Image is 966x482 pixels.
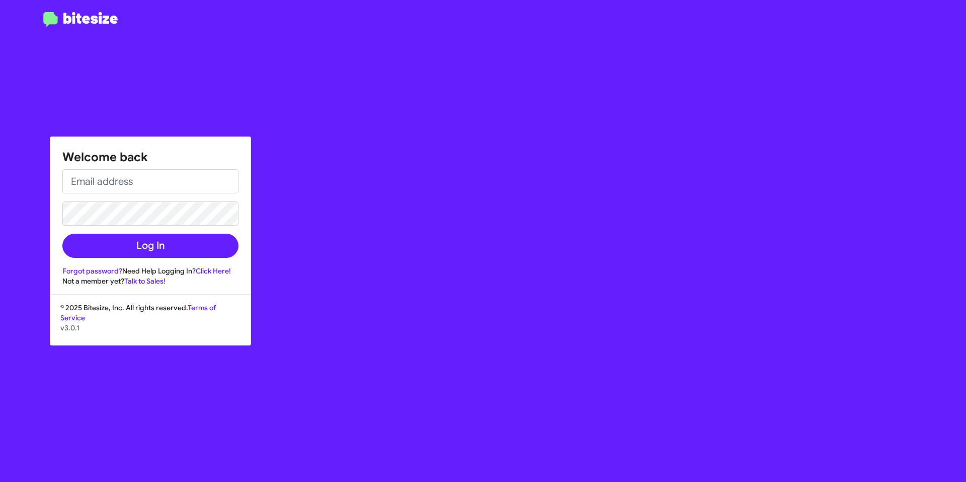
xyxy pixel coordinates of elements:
input: Email address [62,169,238,193]
div: Need Help Logging In? [62,266,238,276]
button: Log In [62,234,238,258]
div: © 2025 Bitesize, Inc. All rights reserved. [50,303,251,345]
a: Talk to Sales! [124,277,166,286]
div: Not a member yet? [62,276,238,286]
p: v3.0.1 [60,323,240,333]
h1: Welcome back [62,149,238,165]
a: Forgot password? [62,266,122,276]
a: Click Here! [196,266,231,276]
